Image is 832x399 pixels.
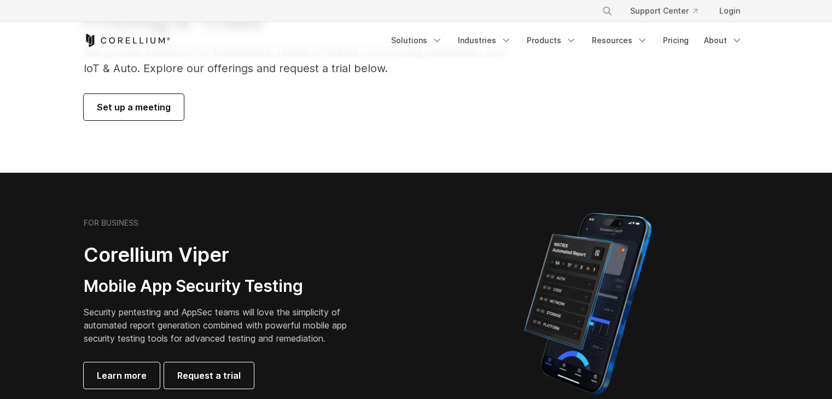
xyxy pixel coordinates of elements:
[177,369,241,382] span: Request a trial
[385,31,449,50] a: Solutions
[589,1,749,21] div: Navigation Menu
[84,34,171,47] a: Corellium Home
[621,1,706,21] a: Support Center
[164,362,254,389] a: Request a trial
[697,31,749,50] a: About
[84,44,520,77] p: We provide solutions for businesses, research teams, community individuals, and IoT & Auto. Explo...
[97,101,171,114] span: Set up a meeting
[451,31,518,50] a: Industries
[84,243,364,267] h2: Corellium Viper
[84,218,138,228] h6: FOR BUSINESS
[597,1,617,21] button: Search
[656,31,695,50] a: Pricing
[84,306,364,345] p: Security pentesting and AppSec teams will love the simplicity of automated report generation comb...
[84,362,160,389] a: Learn more
[385,31,749,50] div: Navigation Menu
[505,208,670,399] img: Corellium MATRIX automated report on iPhone showing app vulnerability test results across securit...
[84,94,184,120] a: Set up a meeting
[84,276,364,297] h3: Mobile App Security Testing
[520,31,583,50] a: Products
[711,1,749,21] a: Login
[585,31,654,50] a: Resources
[97,369,147,382] span: Learn more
